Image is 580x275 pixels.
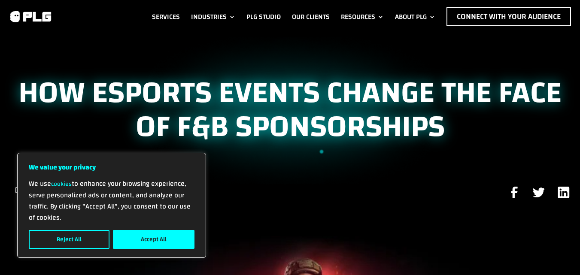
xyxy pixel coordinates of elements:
p: We value your privacy [29,162,194,173]
a: Resources [341,7,384,26]
a: About PLG [395,7,435,26]
button: Reject All [29,230,109,249]
div: [DATE] [15,184,275,196]
p: We use to enhance your browsing experience, serve personalized ads or content, and analyze our tr... [29,178,194,223]
a: Services [152,7,180,26]
a: PLG Studio [246,7,281,26]
img: twitter icon [531,184,547,200]
a: Industries [191,7,235,26]
img: linkedin icon [556,184,571,200]
iframe: Chat Widget [537,234,580,275]
img: facebook icon [507,184,522,200]
button: Accept All [113,230,194,249]
h1: How Esports Events Change the Face of F&B Sponsorships [9,76,572,148]
div: We value your privacy [17,153,206,258]
a: cookies [51,178,72,190]
a: Connect with Your Audience [446,7,571,26]
a: Our Clients [292,7,330,26]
